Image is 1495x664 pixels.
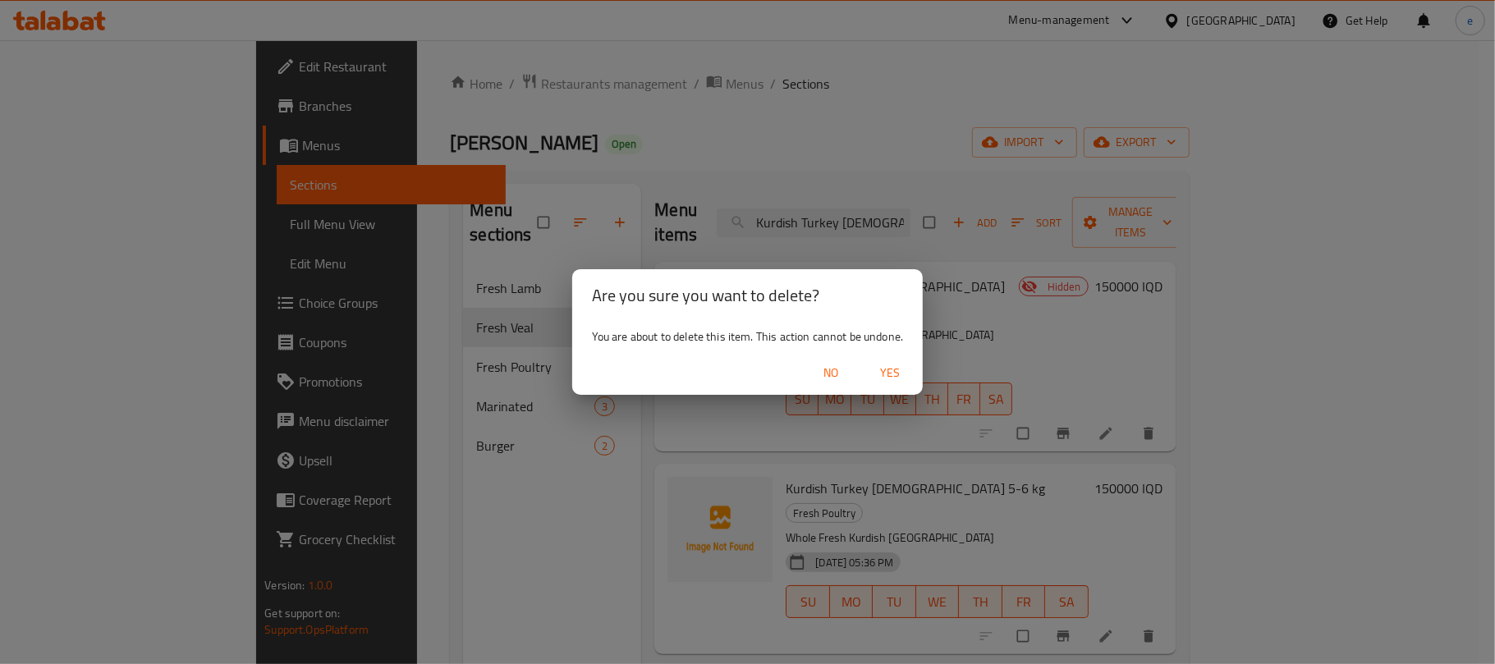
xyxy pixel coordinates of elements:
[805,358,857,388] button: No
[811,363,851,383] span: No
[870,363,910,383] span: Yes
[572,322,924,351] div: You are about to delete this item. This action cannot be undone.
[864,358,916,388] button: Yes
[592,282,904,309] h2: Are you sure you want to delete?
